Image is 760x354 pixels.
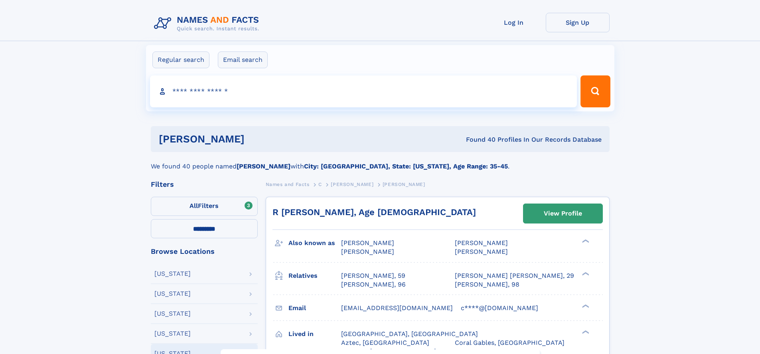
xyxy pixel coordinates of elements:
h3: Email [288,301,341,315]
a: R [PERSON_NAME], Age [DEMOGRAPHIC_DATA] [272,207,476,217]
label: Email search [218,51,268,68]
div: Browse Locations [151,248,258,255]
span: [PERSON_NAME] [455,248,508,255]
span: C [318,182,322,187]
span: [PERSON_NAME] [341,248,394,255]
h1: [PERSON_NAME] [159,134,355,144]
a: Names and Facts [266,179,310,189]
div: ❯ [580,303,590,309]
div: ❯ [580,271,590,276]
span: Coral Gables, [GEOGRAPHIC_DATA] [455,339,565,346]
div: [US_STATE] [154,271,191,277]
label: Regular search [152,51,209,68]
h3: Also known as [288,236,341,250]
div: View Profile [544,204,582,223]
label: Filters [151,197,258,216]
div: ❯ [580,239,590,244]
span: Aztec, [GEOGRAPHIC_DATA] [341,339,429,346]
a: [PERSON_NAME], 59 [341,271,405,280]
span: [PERSON_NAME] [455,239,508,247]
a: C [318,179,322,189]
span: All [190,202,198,210]
span: [PERSON_NAME] [341,239,394,247]
h3: Relatives [288,269,341,283]
div: Filters [151,181,258,188]
span: [GEOGRAPHIC_DATA], [GEOGRAPHIC_DATA] [341,330,478,338]
span: [PERSON_NAME] [383,182,425,187]
div: [US_STATE] [154,291,191,297]
div: Found 40 Profiles In Our Records Database [355,135,602,144]
a: [PERSON_NAME] [331,179,373,189]
a: Sign Up [546,13,610,32]
a: [PERSON_NAME], 98 [455,280,519,289]
b: City: [GEOGRAPHIC_DATA], State: [US_STATE], Age Range: 35-45 [304,162,508,170]
div: [US_STATE] [154,330,191,337]
a: Log In [482,13,546,32]
span: [EMAIL_ADDRESS][DOMAIN_NAME] [341,304,453,312]
span: [PERSON_NAME] [331,182,373,187]
h3: Lived in [288,327,341,341]
div: [US_STATE] [154,310,191,317]
button: Search Button [580,75,610,107]
a: View Profile [523,204,602,223]
a: [PERSON_NAME] [PERSON_NAME], 29 [455,271,574,280]
b: [PERSON_NAME] [237,162,290,170]
input: search input [150,75,577,107]
a: [PERSON_NAME], 96 [341,280,406,289]
img: Logo Names and Facts [151,13,266,34]
div: We found 40 people named with . [151,152,610,171]
div: ❯ [580,329,590,334]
